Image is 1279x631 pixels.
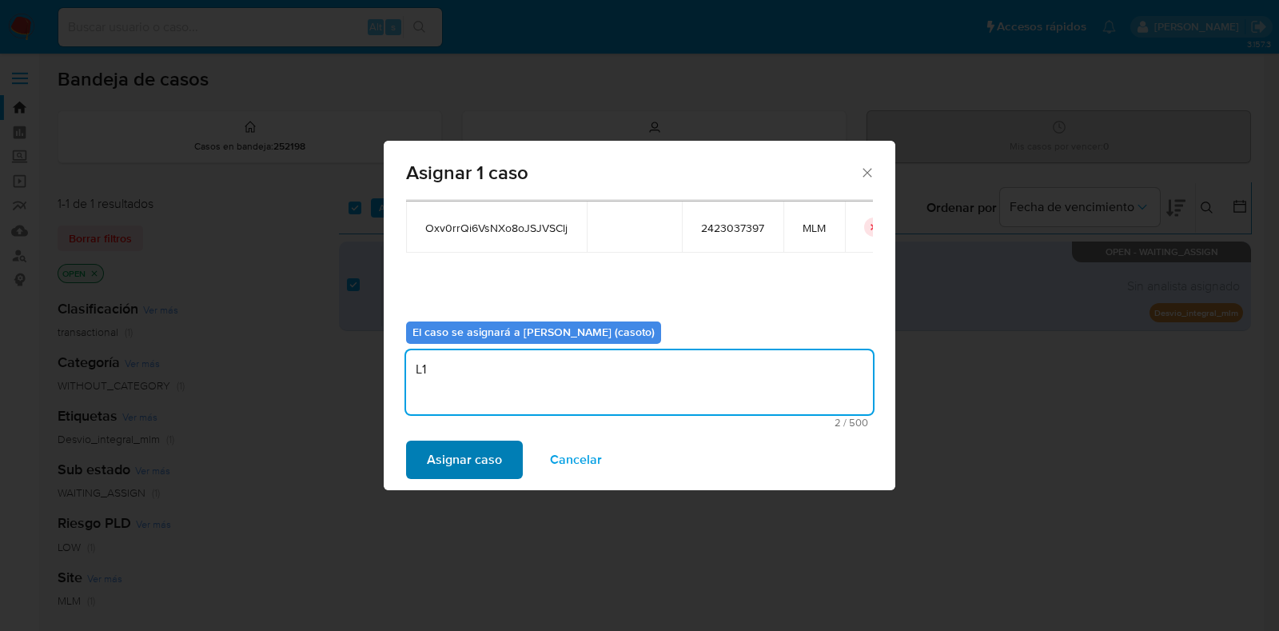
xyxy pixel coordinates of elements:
[411,417,868,428] span: Máximo 500 caracteres
[412,324,655,340] b: El caso se asignará a [PERSON_NAME] (casoto)
[406,163,859,182] span: Asignar 1 caso
[406,441,523,479] button: Asignar caso
[859,165,874,179] button: Cerrar ventana
[803,221,826,235] span: MLM
[701,221,764,235] span: 2423037397
[550,442,602,477] span: Cancelar
[427,442,502,477] span: Asignar caso
[425,221,568,235] span: Oxv0rrQi6VsNXo8oJSJVSClj
[384,141,895,490] div: assign-modal
[864,218,883,237] button: icon-button
[529,441,623,479] button: Cancelar
[406,350,873,414] textarea: L1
